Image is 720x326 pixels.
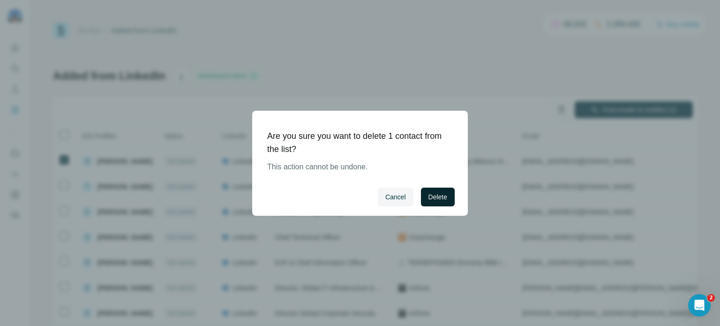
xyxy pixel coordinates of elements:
[688,294,711,317] iframe: Intercom live chat
[428,192,447,202] span: Delete
[385,192,406,202] span: Cancel
[707,294,715,302] span: 2
[267,129,445,156] h1: Are you sure you want to delete 1 contact from the list?
[421,188,455,206] button: Delete
[378,188,413,206] button: Cancel
[267,161,445,173] p: This action cannot be undone.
